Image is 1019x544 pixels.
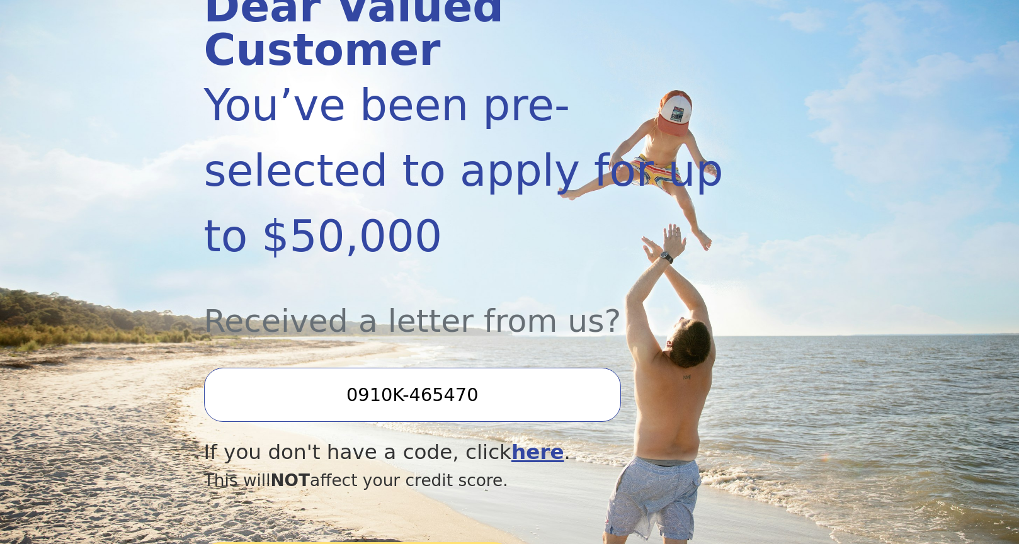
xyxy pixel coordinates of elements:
input: Enter your Offer Code: [204,368,621,422]
div: Received a letter from us? [204,269,724,345]
div: If you don't have a code, click . [204,437,724,468]
div: You’ve been pre-selected to apply for up to $50,000 [204,72,724,269]
div: This will affect your credit score. [204,468,724,493]
span: NOT [271,470,310,490]
a: here [511,440,564,464]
